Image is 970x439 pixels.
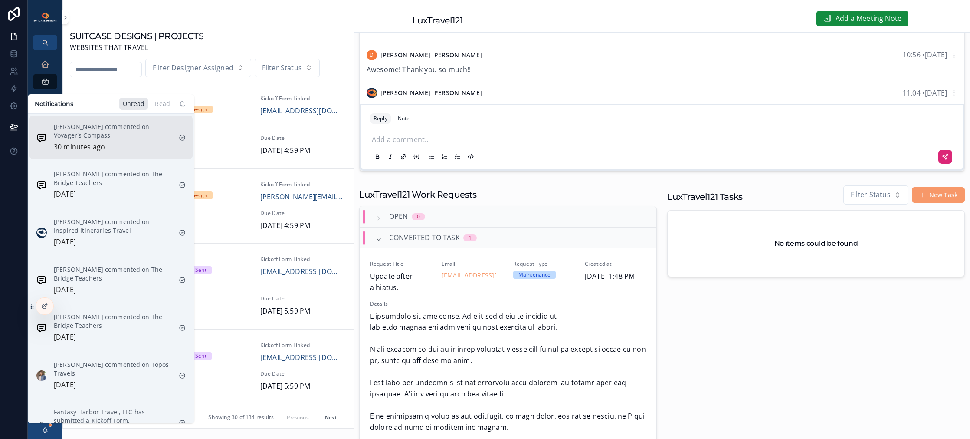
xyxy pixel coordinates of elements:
[394,113,413,124] button: Note
[260,210,343,217] span: Due Date
[260,370,343,377] span: Due Date
[36,275,47,285] img: Notification icon
[260,381,343,392] span: [DATE] 5:59 PM
[370,113,391,124] button: Reply
[167,381,250,392] span: [DATE]
[36,228,47,238] img: Notification icon
[260,191,343,203] a: [PERSON_NAME][EMAIL_ADDRESS][DOMAIN_NAME]
[412,14,462,26] h1: LuxTravel121
[36,180,47,190] img: Notification icon
[370,261,431,267] span: Request Title
[63,329,354,404] a: Project NameVaelourra Lux TravelStatus1st Draft SentKickoff Form Linked[EMAIL_ADDRESS][DOMAIN_NAM...
[54,122,172,140] p: [PERSON_NAME] commented on Voyager's Compass
[260,145,343,156] span: [DATE] 4:59 PM
[167,306,250,317] span: [DATE]
[442,271,503,280] a: [EMAIL_ADDRESS][DOMAIN_NAME]
[36,370,47,381] img: Notification icon
[513,261,574,267] span: Request Type
[54,332,76,343] p: [DATE]
[912,187,965,203] button: New Task
[54,189,76,200] p: [DATE]
[167,145,250,156] span: [DATE]
[380,89,482,97] span: [PERSON_NAME] [PERSON_NAME]
[774,238,858,249] h2: No items could be found
[54,284,76,296] p: [DATE]
[54,237,76,248] p: [DATE]
[35,99,73,108] h1: Notifications
[167,135,250,142] span: Start Date
[260,266,343,277] a: [EMAIL_ADDRESS][DOMAIN_NAME]
[167,256,250,263] span: Status
[167,181,250,188] span: Status
[903,88,947,98] span: 11:04 • [DATE]
[836,13,901,24] span: Add a Meeting Note
[63,83,354,168] a: Project NameFantasy Harbor Travel, LLCStatusKickoff DesignKickoff Form Linked[EMAIL_ADDRESS][DOMA...
[585,261,646,267] span: Created at
[70,30,203,42] h1: SUITCASE DESIGNS | PROJECTS
[28,50,62,222] div: scrollable content
[370,300,646,307] span: Details
[389,232,460,244] span: Converted to Task
[260,135,343,142] span: Due Date
[36,323,47,333] img: Notification icon
[260,306,343,317] span: [DATE] 5:59 PM
[667,191,743,203] h1: LuxTravel121 Tasks
[54,265,172,283] p: [PERSON_NAME] commented on The Bridge Teachers
[153,63,233,74] span: Filter Designer Assigned
[54,380,76,391] p: [DATE]
[843,185,908,205] button: Select Button
[262,63,302,74] span: Filter Status
[54,142,105,153] p: 30 minutes ago
[319,411,343,424] button: Next
[145,59,251,78] button: Select Button
[469,234,472,241] div: 1
[398,115,410,122] div: Note
[255,59,320,78] button: Select Button
[54,408,172,425] p: Fantasy Harbor Travel, LLC has submitted a Kickoff Form.
[260,95,343,102] span: Kickoff Form Linked
[380,51,482,59] span: [PERSON_NAME] [PERSON_NAME]
[167,370,250,377] span: Start Date
[389,211,408,222] span: Open
[260,352,343,363] a: [EMAIL_ADDRESS][DOMAIN_NAME]
[119,98,148,110] div: Unread
[54,218,172,235] p: [PERSON_NAME] commented on Inspired Itineraries Travel
[167,210,250,217] span: Start Date
[370,271,431,293] span: Update after a hiatus.
[70,42,203,53] span: WEBSITES THAT TRAVEL
[54,360,172,378] p: [PERSON_NAME] commented on Topos Travels
[36,132,47,143] img: Notification icon
[167,342,250,349] span: Status
[260,295,343,302] span: Due Date
[167,295,250,302] span: Start Date
[359,188,477,201] h1: LuxTravel121 Work Requests
[260,106,343,117] a: [EMAIL_ADDRESS][DOMAIN_NAME]
[208,414,274,421] span: Showing 30 of 134 results
[260,181,343,188] span: Kickoff Form Linked
[367,102,421,112] span: You're welcome!
[518,271,551,279] div: Maintenance
[63,243,354,329] a: Project NamePathways to Paradise Travel AgencyStatus1st Draft SentKickoff Form Linked[EMAIL_ADDRE...
[260,256,343,263] span: Kickoff Form Linked
[54,170,172,187] p: [PERSON_NAME] commented on The Bridge Teachers
[442,261,503,267] span: Email
[370,52,374,59] span: D
[167,220,250,231] span: [DATE]
[151,98,174,110] div: Read
[54,313,172,330] p: [PERSON_NAME] commented on The Bridge Teachers
[417,213,420,220] div: 0
[33,13,57,22] img: App logo
[851,189,891,201] span: Filter Status
[367,65,471,74] span: Awesome! Thank you so much!!
[816,11,908,26] button: Add a Meeting Note
[63,168,354,243] a: Project NameZRW Travel SolutionsStatusKickoff DesignKickoff Form Linked[PERSON_NAME][EMAIL_ADDRES...
[167,95,250,102] span: Status
[903,50,947,59] span: 10:56 • [DATE]
[260,342,343,349] span: Kickoff Form Linked
[585,271,646,282] span: [DATE] 1:48 PM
